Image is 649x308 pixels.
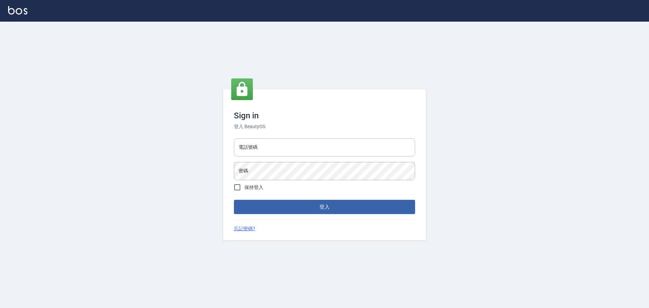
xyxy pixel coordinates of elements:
img: Logo [8,6,27,15]
h6: 登入 BeautyOS [234,123,415,130]
h3: Sign in [234,111,415,120]
button: 登入 [234,200,415,214]
a: 忘記密碼? [234,225,255,232]
span: 保持登入 [244,184,263,191]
